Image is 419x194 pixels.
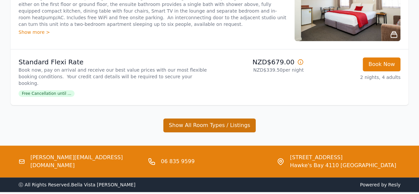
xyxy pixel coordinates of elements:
span: Free Cancellation until ... [19,90,75,97]
button: Book Now [363,57,400,71]
p: NZD$679.00 [212,57,304,67]
a: 06 835 9599 [161,158,195,165]
p: Standard Flexi Rate [19,57,207,67]
span: Powered by [212,181,401,188]
p: NZD$339.50 per night [212,67,304,73]
div: Show more > [19,29,287,35]
p: 2 nights, 4 adults [309,74,400,81]
a: [PERSON_NAME][EMAIL_ADDRESS][DOMAIN_NAME] [30,154,142,169]
button: Show All Room Types / Listings [163,118,256,132]
span: [STREET_ADDRESS] [290,154,396,162]
span: Hawke's Bay 4110 [GEOGRAPHIC_DATA] [290,162,396,169]
span: ⓒ All Rights Reserved. Bella Vista [PERSON_NAME] [19,182,135,187]
p: Book now, pay on arrival and receive our best value prices with our most flexible booking conditi... [19,67,207,87]
a: Resly [388,182,400,187]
